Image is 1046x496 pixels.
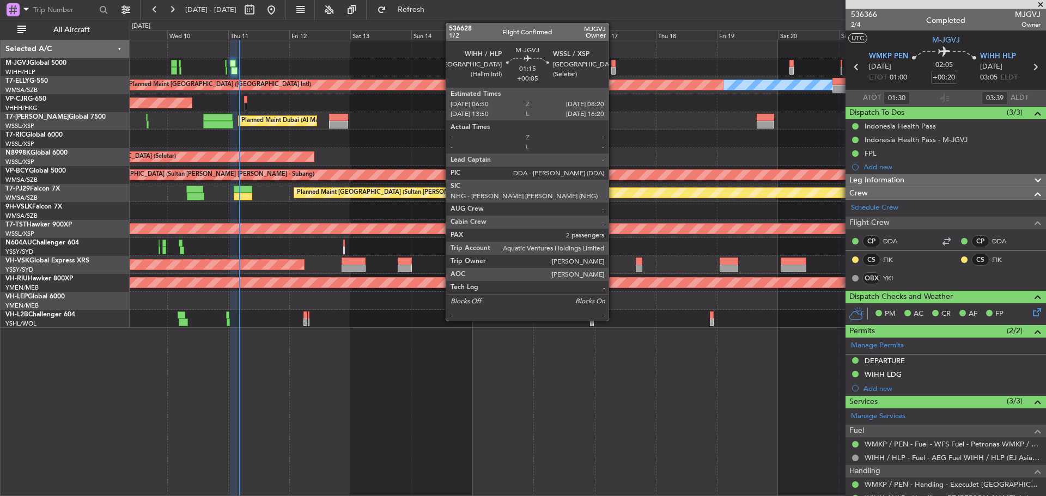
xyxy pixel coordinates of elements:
[5,293,65,300] a: VH-LEPGlobal 6000
[863,384,1041,393] div: Add new
[5,204,32,210] span: 9H-VSLK
[992,255,1017,265] a: FIK
[869,51,908,62] span: WMKP PEN
[995,309,1004,320] span: FP
[289,30,350,40] div: Fri 12
[1000,72,1018,83] span: ELDT
[5,266,33,274] a: YSSY/SYD
[839,30,900,40] div: Sun 21
[849,187,868,200] span: Crew
[969,309,977,320] span: AF
[941,309,951,320] span: CR
[5,248,33,256] a: YSSY/SYD
[851,20,877,29] span: 2/4
[5,230,34,238] a: WSSL/XSP
[885,309,896,320] span: PM
[5,132,63,138] a: T7-RICGlobal 6000
[5,86,38,94] a: WMSA/SZB
[865,135,968,144] div: Indonesia Health Pass - M-JGVJ
[5,114,106,120] a: T7-[PERSON_NAME]Global 7500
[656,30,717,40] div: Thu 18
[5,258,29,264] span: VH-VSK
[890,72,907,83] span: 01:00
[5,284,39,292] a: YMEN/MEB
[849,425,864,437] span: Fuel
[1015,9,1041,20] span: MJGVJ
[350,30,411,40] div: Sat 13
[53,167,314,183] div: Unplanned Maint [GEOGRAPHIC_DATA] (Sultan [PERSON_NAME] [PERSON_NAME] - Subang)
[5,60,66,66] a: M-JGVJGlobal 5000
[5,68,35,76] a: WIHH/HLP
[5,140,34,148] a: WSSL/XSP
[411,30,472,40] div: Sun 14
[980,62,1002,72] span: [DATE]
[5,320,37,328] a: YSHL/WOL
[5,104,38,112] a: VHHH/HKG
[869,62,891,72] span: [DATE]
[5,168,29,174] span: VP-BCY
[5,293,28,300] span: VH-LEP
[865,480,1041,489] a: WMKP / PEN - Handling - ExecuJet [GEOGRAPHIC_DATA] WMKP / PEN
[5,96,28,102] span: VP-CJR
[869,72,887,83] span: ETOT
[849,107,904,119] span: Dispatch To-Dos
[862,272,880,284] div: OBX
[5,258,89,264] a: VH-VSKGlobal Express XRS
[980,72,998,83] span: 03:05
[914,309,923,320] span: AC
[883,273,908,283] a: YKI
[1007,325,1023,336] span: (2/2)
[33,2,96,18] input: Trip Number
[5,60,29,66] span: M-JGVJ
[971,254,989,266] div: CS
[5,186,60,192] a: T7-PJ29Falcon 7X
[12,21,118,39] button: All Aircraft
[851,340,904,351] a: Manage Permits
[5,194,38,202] a: WMSA/SZB
[5,114,69,120] span: T7-[PERSON_NAME]
[472,30,533,40] div: Mon 15
[849,217,890,229] span: Flight Crew
[992,236,1017,246] a: DDA
[849,396,878,408] span: Services
[241,113,349,129] div: Planned Maint Dubai (Al Maktoum Intl)
[5,96,46,102] a: VP-CJRG-650
[849,465,880,477] span: Handling
[5,78,29,84] span: T7-ELLY
[167,30,228,40] div: Wed 10
[849,291,953,303] span: Dispatch Checks and Weather
[971,235,989,247] div: CP
[132,22,150,31] div: [DATE]
[862,254,880,266] div: CS
[185,5,236,15] span: [DATE] - [DATE]
[778,30,839,40] div: Sat 20
[5,311,28,318] span: VH-L2B
[5,150,31,156] span: N8998K
[849,174,904,187] span: Leg Information
[862,235,880,247] div: CP
[372,1,437,19] button: Refresh
[533,30,594,40] div: Tue 16
[935,60,953,71] span: 02:05
[865,453,1041,462] a: WIHH / HLP - Fuel - AEG Fuel WIHH / HLP (EJ Asia Only)
[5,275,73,282] a: VH-RIUHawker 800XP
[5,311,75,318] a: VH-L2BChallenger 604
[5,275,28,282] span: VH-RIU
[884,91,910,105] input: --:--
[595,30,656,40] div: Wed 17
[129,77,311,93] div: Planned Maint [GEOGRAPHIC_DATA] ([GEOGRAPHIC_DATA] Intl)
[883,255,908,265] a: FIK
[717,30,778,40] div: Fri 19
[865,356,905,365] div: DEPARTURE
[982,91,1008,105] input: --:--
[865,149,877,158] div: FPL
[865,370,902,379] div: WIHH LDG
[5,176,38,184] a: WMSA/SZB
[851,411,905,422] a: Manage Services
[5,168,66,174] a: VP-BCYGlobal 5000
[5,302,39,310] a: YMEN/MEB
[388,6,434,14] span: Refresh
[926,15,965,26] div: Completed
[297,185,551,201] div: Planned Maint [GEOGRAPHIC_DATA] (Sultan [PERSON_NAME] [PERSON_NAME] - Subang)
[848,33,867,43] button: UTC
